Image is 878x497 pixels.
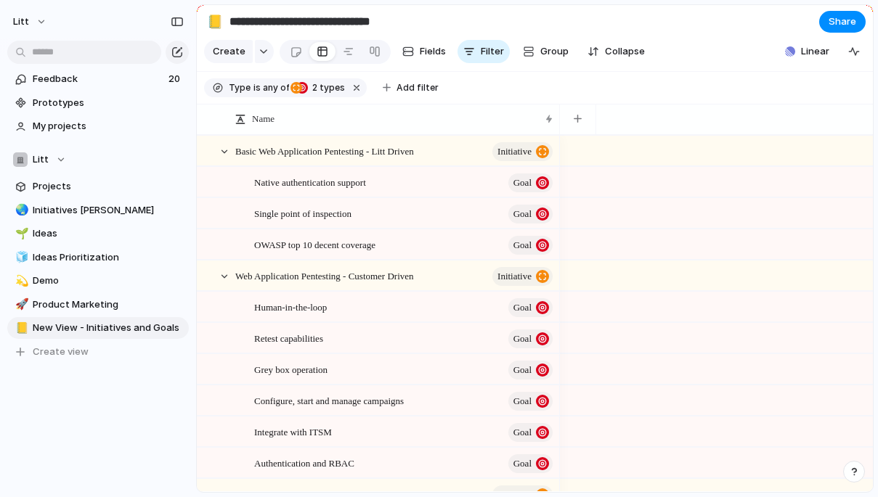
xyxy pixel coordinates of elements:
[513,422,532,443] span: Goal
[204,40,253,63] button: Create
[13,203,28,218] button: 🌏
[420,44,446,59] span: Fields
[254,392,404,408] span: Configure, start and manage campaigns
[7,68,189,90] a: Feedback20
[207,12,223,31] div: 📒
[7,176,189,197] a: Projects
[13,297,28,312] button: 🚀
[829,15,856,29] span: Share
[516,40,576,63] button: Group
[492,142,553,161] button: initiative
[235,267,414,284] span: Web Application Pentesting - Customer Driven
[235,142,414,159] span: Basic Web Application Pentesting - Litt Driven
[254,454,354,471] span: Authentication and RBAC
[168,72,183,86] span: 20
[33,96,184,110] span: Prototypes
[33,345,89,359] span: Create view
[513,391,532,411] span: Goal
[7,223,189,245] a: 🌱Ideas
[33,250,184,265] span: Ideas Prioritization
[254,236,375,252] span: OWASP top 10 decent coverage
[497,266,532,287] span: initiative
[13,250,28,265] button: 🧊
[15,320,25,337] div: 📒
[15,226,25,242] div: 🌱
[508,173,553,192] button: Goal
[254,205,351,221] span: Single point of inspection
[7,115,189,137] a: My projects
[254,329,323,346] span: Retest capabilities
[33,226,184,241] span: Ideas
[508,236,553,255] button: Goal
[290,80,348,96] button: 2 types
[605,44,645,59] span: Collapse
[33,321,184,335] span: New View - Initiatives and Goals
[254,298,327,315] span: Human-in-the-loop
[15,273,25,289] div: 💫
[7,341,189,363] button: Create view
[254,423,332,440] span: Integrate with ITSM
[33,203,184,218] span: Initiatives [PERSON_NAME]
[203,10,227,33] button: 📒
[508,329,553,348] button: Goal
[7,149,189,171] button: Litt
[458,40,510,63] button: Filter
[33,119,184,134] span: My projects
[497,141,532,162] span: initiative
[7,317,189,339] a: 📒New View - Initiatives and Goals
[254,361,328,377] span: Grey box operation
[13,15,29,29] span: Litt
[513,235,532,255] span: Goal
[308,82,320,93] span: 2
[7,294,189,316] a: 🚀Product Marketing
[15,249,25,266] div: 🧊
[819,11,866,33] button: Share
[397,81,439,94] span: Add filter
[481,44,504,59] span: Filter
[779,41,835,62] button: Linear
[508,423,553,442] button: Goal
[7,200,189,221] a: 🌏Initiatives [PERSON_NAME]
[251,80,292,96] button: isany of
[513,453,532,474] span: Goal
[513,297,532,318] span: Goal
[7,247,189,268] a: 🧊Ideas Prioritization
[508,205,553,223] button: Goal
[213,44,245,59] span: Create
[508,392,553,411] button: Goal
[801,44,829,59] span: Linear
[15,296,25,313] div: 🚀
[253,81,261,94] span: is
[540,44,569,59] span: Group
[508,361,553,379] button: Goal
[13,274,28,288] button: 💫
[513,360,532,380] span: Goal
[33,274,184,288] span: Demo
[7,10,54,33] button: Litt
[13,321,28,335] button: 📒
[492,267,553,286] button: initiative
[374,78,447,98] button: Add filter
[508,454,553,473] button: Goal
[15,202,25,218] div: 🌏
[513,204,532,224] span: Goal
[582,40,651,63] button: Collapse
[229,81,251,94] span: Type
[33,72,164,86] span: Feedback
[261,81,289,94] span: any of
[254,173,366,190] span: Native authentication support
[397,40,452,63] button: Fields
[33,152,49,167] span: Litt
[513,329,532,349] span: Goal
[13,226,28,241] button: 🌱
[308,81,345,94] span: types
[7,270,189,292] a: 💫Demo
[33,179,184,194] span: Projects
[33,297,184,312] span: Product Marketing
[508,298,553,317] button: Goal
